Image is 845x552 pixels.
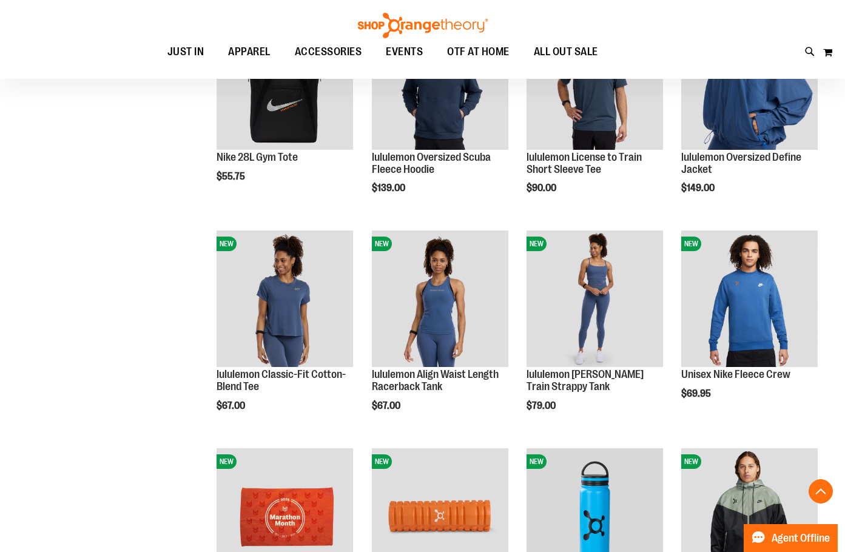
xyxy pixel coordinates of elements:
[527,231,663,367] img: lululemon Wunder Train Strappy Tank
[228,38,271,66] span: APPAREL
[372,237,392,251] span: NEW
[527,368,644,392] a: lululemon [PERSON_NAME] Train Strappy Tank
[527,151,642,175] a: lululemon License to Train Short Sleeve Tee
[372,13,508,150] img: lululemon Oversized Scuba Fleece Hoodie
[744,524,838,552] button: Agent Offline
[295,38,362,66] span: ACCESSORIES
[520,224,669,442] div: product
[681,13,818,150] img: lululemon Oversized Define Jacket
[217,237,237,251] span: NEW
[447,38,510,66] span: OTF AT HOME
[527,13,663,150] img: lululemon License to Train Short Sleeve Tee
[372,231,508,369] a: lululemon Align Waist Length Racerback TankNEW
[217,231,353,369] a: lululemon Classic-Fit Cotton-Blend TeeNEW
[527,183,558,194] span: $90.00
[167,38,204,66] span: JUST IN
[372,151,491,175] a: lululemon Oversized Scuba Fleece Hoodie
[372,13,508,152] a: lululemon Oversized Scuba Fleece HoodieNEW
[527,237,547,251] span: NEW
[772,533,830,544] span: Agent Offline
[356,13,490,38] img: Shop Orangetheory
[681,183,716,194] span: $149.00
[372,183,407,194] span: $139.00
[366,224,514,442] div: product
[534,38,598,66] span: ALL OUT SALE
[210,224,359,442] div: product
[372,454,392,469] span: NEW
[386,38,423,66] span: EVENTS
[681,13,818,152] a: lululemon Oversized Define JacketNEW
[681,151,801,175] a: lululemon Oversized Define Jacket
[681,454,701,469] span: NEW
[681,231,818,367] img: Unisex Nike Fleece Crew
[809,479,833,503] button: Back To Top
[527,231,663,369] a: lululemon Wunder Train Strappy TankNEW
[210,7,359,213] div: product
[681,388,713,399] span: $69.95
[675,7,824,225] div: product
[520,7,669,225] div: product
[217,231,353,367] img: lululemon Classic-Fit Cotton-Blend Tee
[372,368,499,392] a: lululemon Align Waist Length Racerback Tank
[681,231,818,369] a: Unisex Nike Fleece CrewNEW
[217,368,346,392] a: lululemon Classic-Fit Cotton-Blend Tee
[217,171,247,182] span: $55.75
[372,400,402,411] span: $67.00
[527,13,663,152] a: lululemon License to Train Short Sleeve TeeNEW
[366,7,514,225] div: product
[681,237,701,251] span: NEW
[217,400,247,411] span: $67.00
[527,400,557,411] span: $79.00
[372,231,508,367] img: lululemon Align Waist Length Racerback Tank
[217,151,298,163] a: Nike 28L Gym Tote
[675,224,824,430] div: product
[681,368,790,380] a: Unisex Nike Fleece Crew
[217,454,237,469] span: NEW
[527,454,547,469] span: NEW
[217,13,353,150] img: Nike 28L Gym Tote
[217,13,353,152] a: Nike 28L Gym ToteNEW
